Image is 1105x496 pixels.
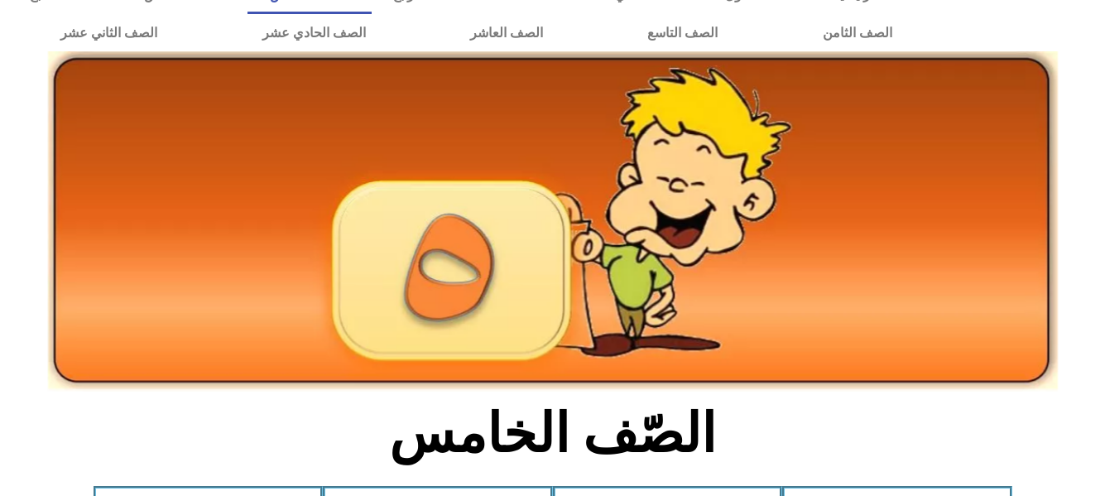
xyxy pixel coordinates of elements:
a: الصف التاسع [595,14,770,52]
a: الصف الثامن [770,14,944,52]
a: الصف الحادي عشر [209,14,417,52]
h2: الصّف الخامس [279,402,826,466]
a: الصف الثاني عشر [8,14,209,52]
a: الصف العاشر [418,14,595,52]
